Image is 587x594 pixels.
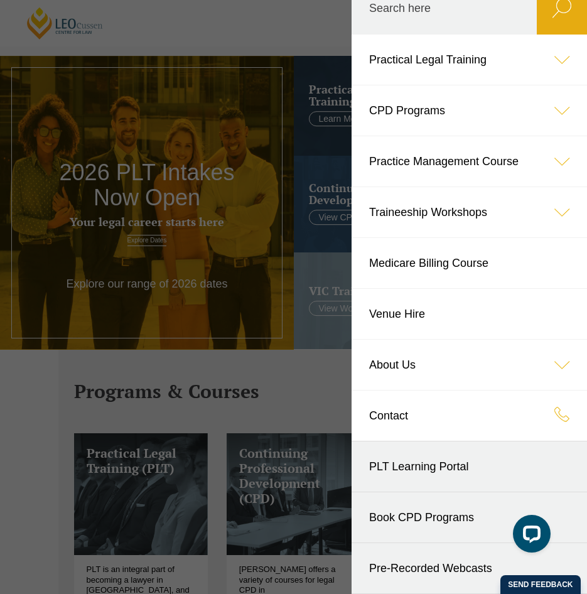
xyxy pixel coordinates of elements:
a: CPD Programs [352,85,587,136]
a: Practice Management Course [352,136,587,186]
a: PLT Learning Portal [352,441,587,492]
a: Book CPD Programs [352,492,587,543]
a: Practical Legal Training [352,35,587,85]
iframe: LiveChat chat widget [503,510,556,563]
a: Pre-Recorded Webcasts [352,543,587,593]
a: Contact [352,391,587,441]
a: About Us [352,340,587,390]
a: Medicare Billing Course [352,238,587,288]
a: Venue Hire [352,289,587,339]
a: Traineeship Workshops [352,187,587,237]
